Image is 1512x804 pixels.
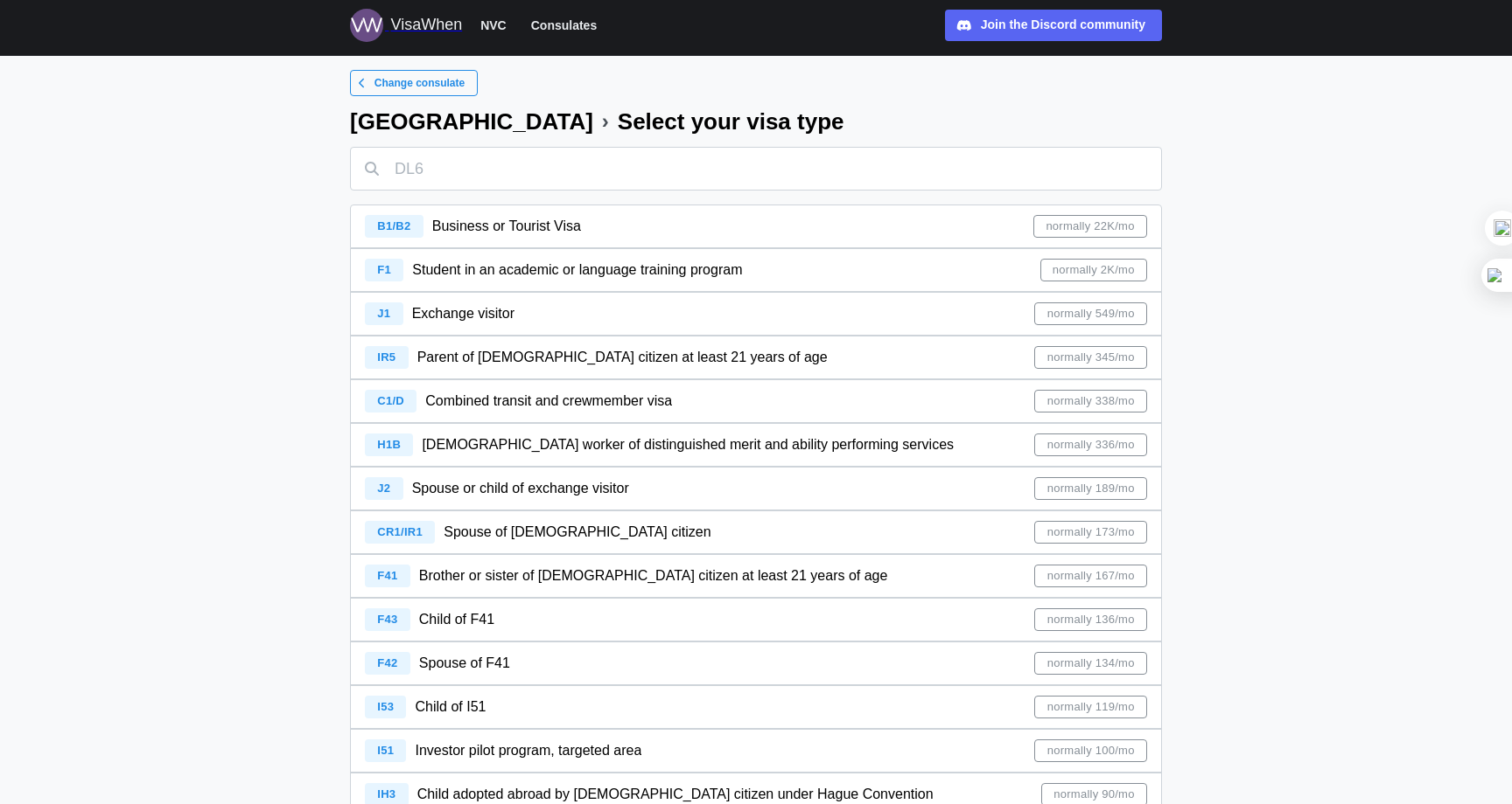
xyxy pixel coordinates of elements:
button: NVC [472,14,514,37]
span: [DEMOGRAPHIC_DATA] worker of distinguished merit and ability performing services [422,437,954,452]
span: Student in an academic or language training program [412,262,742,277]
span: normally 338/mo [1047,391,1135,412]
div: › [602,111,609,132]
span: CR1/IR1 [377,525,423,538]
span: Spouse of [DEMOGRAPHIC_DATA] citizen [444,524,710,539]
a: C1/D Combined transit and crewmember visanormally 338/mo [350,379,1162,423]
span: normally 22K/mo [1046,216,1134,237]
span: Change consulate [374,71,465,95]
span: normally 119/mo [1047,697,1135,717]
span: normally 173/mo [1047,522,1135,543]
span: normally 136/mo [1047,609,1135,630]
span: IH3 [377,787,395,801]
span: normally 134/mo [1047,653,1135,674]
a: I53 Child of I51normally 119/mo [350,685,1162,729]
span: NVC [480,15,507,36]
button: Consulates [523,14,605,37]
a: IR5 Parent of [DEMOGRAPHIC_DATA] citizen at least 21 years of agenormally 345/mo [350,336,1162,379]
span: normally 2K/mo [1053,260,1135,281]
a: F43 Child of F41normally 136/mo [350,598,1162,641]
div: [GEOGRAPHIC_DATA] [350,110,593,133]
span: Spouse of F41 [419,655,510,670]
span: J1 [377,307,390,320]
span: Child of F41 [419,612,494,627]
div: VisaWhen [390,13,462,38]
span: Investor pilot program, targeted area [415,743,641,758]
a: Join the Discord community [945,10,1162,41]
a: F41 Brother or sister of [DEMOGRAPHIC_DATA] citizen at least 21 years of agenormally 167/mo [350,554,1162,598]
a: F42 Spouse of F41normally 134/mo [350,641,1162,685]
span: F1 [377,263,391,276]
div: Join the Discord community [981,16,1145,35]
span: IR5 [377,350,395,364]
a: CR1/IR1 Spouse of [DEMOGRAPHIC_DATA] citizennormally 173/mo [350,510,1162,554]
a: J1 Exchange visitornormally 549/mo [350,292,1162,336]
span: J2 [377,482,390,495]
a: I51 Investor pilot program, targeted areanormally 100/mo [350,729,1162,773]
span: normally 345/mo [1047,347,1135,368]
input: DL6 [350,147,1162,191]
span: Parent of [DEMOGRAPHIC_DATA] citizen at least 21 years of age [417,350,828,364]
span: Child of I51 [415,699,486,714]
span: Spouse or child of exchange visitor [412,481,629,496]
span: Consulates [531,15,597,36]
a: Change consulate [350,70,478,96]
span: Exchange visitor [412,306,514,321]
a: B1/B2 Business or Tourist Visanormally 22K/mo [350,204,1162,248]
span: normally 189/mo [1047,478,1135,499]
span: normally 167/mo [1047,565,1135,586]
a: F1 Student in an academic or language training programnormally 2K/mo [350,248,1162,292]
span: I53 [377,700,394,713]
span: normally 549/mo [1047,303,1135,324]
span: normally 336/mo [1047,434,1135,455]
a: Logo for VisaWhen VisaWhen [350,9,462,42]
span: Business or Tourist Visa [432,218,581,233]
div: Select your visa type [618,110,844,133]
span: Brother or sister of [DEMOGRAPHIC_DATA] citizen at least 21 years of age [419,568,888,583]
a: H1B [DEMOGRAPHIC_DATA] worker of distinguished merit and ability performing servicesnormally 336/mo [350,423,1162,467]
span: C1/D [377,394,404,407]
img: Logo for VisaWhen [350,9,383,42]
span: F43 [377,613,397,626]
span: F41 [377,569,397,582]
span: F42 [377,656,397,669]
span: H1B [377,438,401,451]
span: normally 100/mo [1047,740,1135,761]
span: Child adopted abroad by [DEMOGRAPHIC_DATA] citizen under Hague Convention [417,787,934,801]
span: B1/B2 [377,219,410,232]
span: I51 [377,744,394,757]
a: J2 Spouse or child of exchange visitornormally 189/mo [350,467,1162,510]
span: Combined transit and crewmember visa [425,393,672,408]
